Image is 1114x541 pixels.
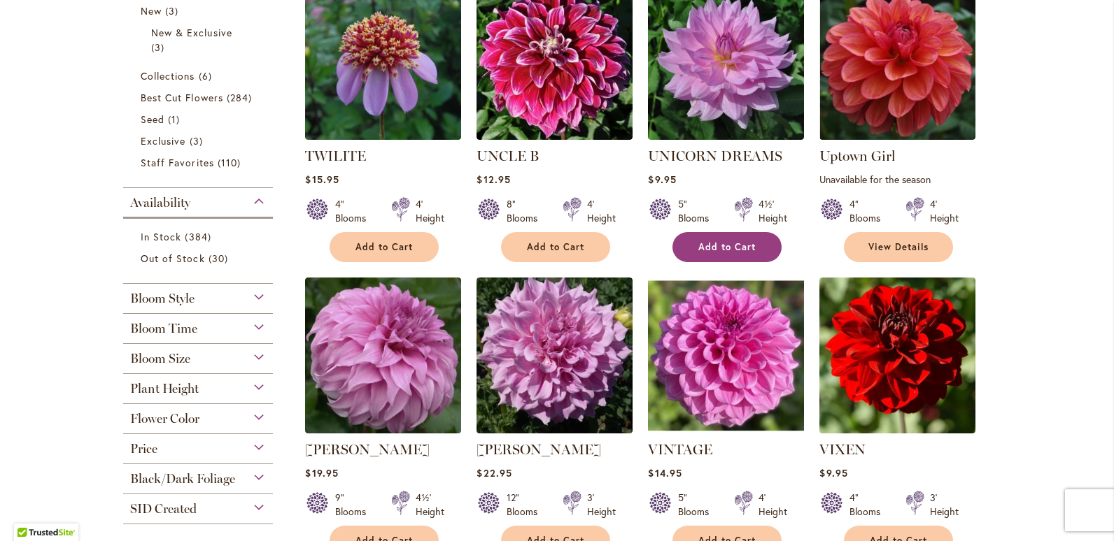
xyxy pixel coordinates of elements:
a: VIXEN [819,441,866,458]
div: 4½' Height [759,197,787,225]
img: VINTAGE [648,277,804,433]
div: 4' Height [587,197,616,225]
span: 284 [227,90,255,105]
img: Vera Seyfang [477,277,633,433]
a: VINTAGE [648,441,712,458]
span: Availability [130,195,190,210]
span: 384 [185,229,214,244]
a: [PERSON_NAME] [477,441,601,458]
span: $14.95 [648,466,682,479]
span: Best Cut Flowers [141,91,223,104]
span: SID Created [130,501,197,517]
button: Add to Cart [330,232,439,262]
div: 12" Blooms [507,491,546,519]
a: UNICORN DREAMS [648,147,782,164]
a: Seed [141,112,259,127]
span: Bloom Time [130,321,197,336]
a: Uptown Girl [819,147,896,164]
span: Seed [141,113,164,126]
span: New [141,4,162,17]
span: Bloom Size [130,351,190,366]
a: View Details [844,232,953,262]
a: Exclusive [141,134,259,148]
span: $22.95 [477,466,512,479]
div: 4' Height [930,197,959,225]
a: Out of Stock 30 [141,251,259,266]
a: New &amp; Exclusive [151,25,248,55]
div: 8" Blooms [507,197,546,225]
button: Add to Cart [501,232,610,262]
span: 3 [151,40,168,55]
a: [PERSON_NAME] [305,441,430,458]
span: Staff Favorites [141,156,214,169]
div: 3' Height [930,491,959,519]
a: Vassio Meggos [305,423,461,436]
a: UNICORN DREAMS [648,129,804,143]
p: Unavailable for the season [819,173,975,186]
div: 9" Blooms [335,491,374,519]
span: 110 [218,155,244,170]
a: UNCLE B [477,147,539,164]
span: Collections [141,69,195,82]
div: 4½' Height [416,491,444,519]
span: 30 [209,251,232,266]
div: 5" Blooms [678,491,717,519]
span: $19.95 [305,466,338,479]
img: VIXEN [819,277,975,433]
span: Flower Color [130,411,199,426]
span: Add to Cart [355,241,413,253]
div: 4" Blooms [849,491,889,519]
span: Exclusive [141,134,185,147]
span: Out of Stock [141,252,205,265]
div: 4' Height [759,491,787,519]
span: 3 [190,134,206,148]
div: 4" Blooms [849,197,889,225]
span: 1 [168,112,183,127]
span: New & Exclusive [151,26,232,39]
a: Staff Favorites [141,155,259,170]
div: 3' Height [587,491,616,519]
span: $9.95 [819,466,847,479]
span: Add to Cart [527,241,584,253]
a: VINTAGE [648,423,804,436]
div: 5" Blooms [678,197,717,225]
span: Black/Dark Foliage [130,471,235,486]
span: $15.95 [305,173,339,186]
span: Plant Height [130,381,199,396]
a: New [141,3,259,18]
span: Price [130,441,157,456]
button: Add to Cart [672,232,782,262]
div: 4' Height [416,197,444,225]
span: $9.95 [648,173,676,186]
span: $12.95 [477,173,510,186]
span: View Details [868,241,929,253]
a: Vera Seyfang [477,423,633,436]
span: Add to Cart [698,241,756,253]
span: In Stock [141,230,181,243]
span: Bloom Style [130,291,195,306]
a: Uptown Girl [819,129,975,143]
a: TWILITE [305,129,461,143]
a: Collections [141,68,259,83]
a: TWILITE [305,147,366,164]
span: 6 [199,68,216,83]
a: VIXEN [819,423,975,436]
div: 4" Blooms [335,197,374,225]
a: In Stock 384 [141,229,259,244]
span: 3 [165,3,182,18]
iframe: Launch Accessibility Center [10,491,50,531]
a: Uncle B [477,129,633,143]
img: Vassio Meggos [305,277,461,433]
a: Best Cut Flowers [141,90,259,105]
